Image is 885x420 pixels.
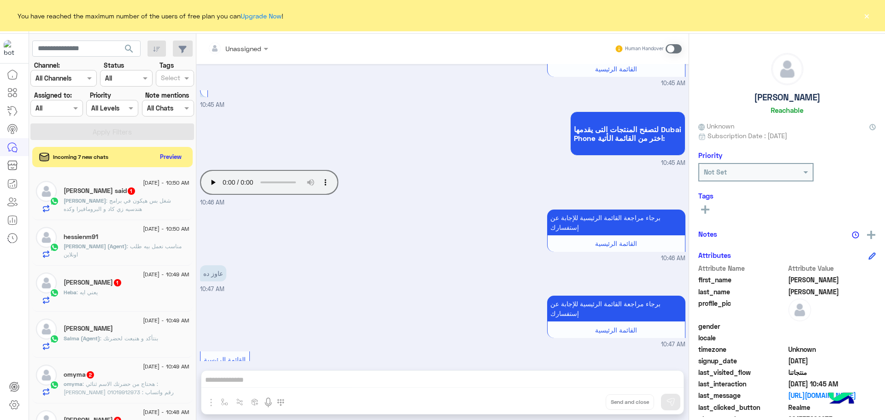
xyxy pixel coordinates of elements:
span: القائمة الرئيسية [595,65,637,73]
span: احمد [788,275,876,285]
img: defaultAdmin.png [772,53,803,85]
button: Send and close [606,394,654,410]
h6: Priority [698,151,722,159]
span: 2 [87,371,94,379]
img: defaultAdmin.png [36,181,57,202]
h5: mohamed said [64,187,136,195]
img: defaultAdmin.png [788,298,811,321]
span: 10:47 AM [200,286,224,292]
span: profile_pic [698,298,786,320]
p: 13/9/2025, 10:46 AM [547,210,685,235]
span: 2025-09-13T07:43:07.684Z [788,356,876,366]
span: Unknown [698,121,734,131]
span: [DATE] - 10:49 AM [143,362,189,371]
img: defaultAdmin.png [36,365,57,385]
button: search [118,41,141,60]
span: منتجاتنا [788,367,876,377]
span: [PERSON_NAME] [64,197,106,204]
span: يعني ايه [77,289,98,296]
span: قاسم [788,287,876,297]
button: × [862,11,871,20]
img: WhatsApp [50,380,59,390]
span: شغل بس هيكون في برامج هندسيه زي كاد و البرومافيرا وكده [64,197,171,212]
span: 1 [114,279,121,286]
small: Human Handover [625,45,664,52]
span: [DATE] - 10:49 AM [143,270,189,279]
span: [DATE] - 10:50 AM [143,225,189,233]
span: القائمة الرئيسية [595,326,637,334]
span: Heba [64,289,77,296]
span: omyma [64,380,83,387]
label: Channel: [34,60,60,70]
span: last_interaction [698,379,786,389]
img: add [867,231,875,239]
span: بنتأكد و هنبعت لحضرتك [100,335,158,342]
h6: Reachable [771,106,803,114]
span: Subscription Date : [DATE] [708,131,787,140]
span: signup_date [698,356,786,366]
h6: Tags [698,192,876,200]
span: [DATE] - 10:48 AM [143,408,189,416]
audio: Your browser does not support the audio tag. [200,170,338,195]
span: لتصفح المنتجات التى يقدمها Dubai Phone اختر من القائمة الأتية: [574,125,682,142]
span: 10:45 AM [200,101,224,108]
img: WhatsApp [50,243,59,252]
a: [URL][DOMAIN_NAME] [788,391,876,400]
label: Priority [90,90,111,100]
a: Upgrade Now [241,12,282,20]
span: null [788,321,876,331]
img: notes [852,231,859,239]
img: WhatsApp [50,288,59,297]
img: defaultAdmin.png [36,227,57,248]
span: [DATE] - 10:50 AM [143,179,189,187]
span: القائمة الرئيسية [204,356,246,363]
img: hulul-logo.png [825,383,857,415]
span: You have reached the maximum number of the users of free plan you can ! [18,11,283,21]
button: Apply Filters [30,123,194,140]
span: Attribute Value [788,263,876,273]
span: last_visited_flow [698,367,786,377]
span: timezone [698,344,786,354]
span: last_message [698,391,786,400]
span: Salma (Agent) [64,335,100,342]
h6: Notes [698,230,717,238]
span: search [124,43,135,54]
span: 1 [128,187,135,195]
span: [DATE] - 10:49 AM [143,316,189,325]
span: Attribute Name [698,263,786,273]
label: Status [104,60,124,70]
span: gender [698,321,786,331]
h5: omyma [64,371,95,379]
label: Note mentions [145,90,189,100]
span: 2025-09-13T07:45:51.801Z [788,379,876,389]
img: 1403182699927242 [4,40,20,57]
span: 10:46 AM [200,199,224,206]
span: last_name [698,287,786,297]
h6: Attributes [698,251,731,259]
span: 10:46 AM [661,254,685,263]
span: 10:47 AM [661,340,685,349]
span: Incoming 7 new chats [53,153,108,161]
span: Unknown [788,344,876,354]
h5: hessienm91 [64,233,98,241]
img: defaultAdmin.png [36,319,57,339]
span: Realme [788,402,876,412]
span: first_name [698,275,786,285]
p: 13/9/2025, 10:47 AM [547,296,685,321]
div: Select [159,73,180,85]
p: 13/9/2025, 10:47 AM [200,265,226,281]
span: [PERSON_NAME] (Agent) [64,243,127,250]
button: Preview [156,150,186,163]
h5: Heba Gebril [64,279,122,286]
span: locale [698,333,786,343]
span: 10:45 AM [661,159,685,168]
img: WhatsApp [50,197,59,206]
h5: [PERSON_NAME] [754,92,820,103]
span: 10:45 AM [661,79,685,88]
label: Assigned to: [34,90,72,100]
label: Tags [159,60,174,70]
span: last_clicked_button [698,402,786,412]
h5: Waad Hashim [64,325,113,332]
span: القائمة الرئيسية [595,239,637,247]
img: WhatsApp [50,334,59,344]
